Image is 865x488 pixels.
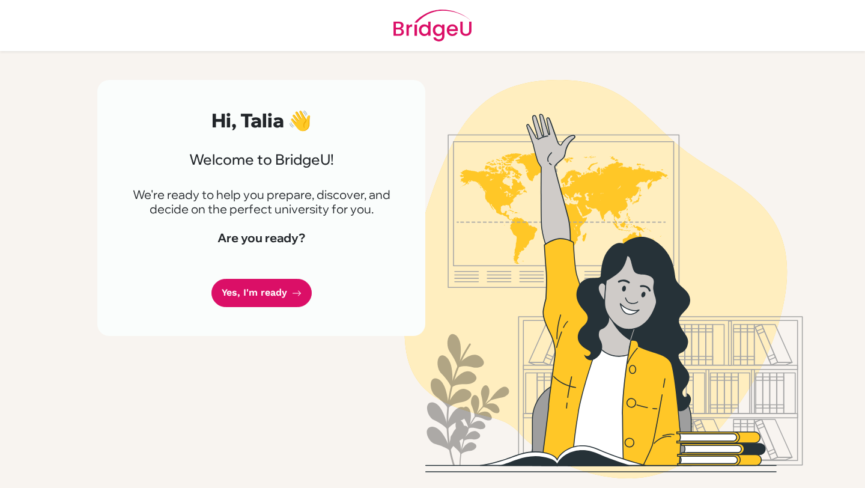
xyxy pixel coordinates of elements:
h3: Welcome to BridgeU! [126,151,396,168]
a: Yes, I'm ready [211,279,312,307]
h4: Are you ready? [126,231,396,245]
p: We're ready to help you prepare, discover, and decide on the perfect university for you. [126,188,396,216]
h2: Hi, Talia 👋 [126,109,396,132]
